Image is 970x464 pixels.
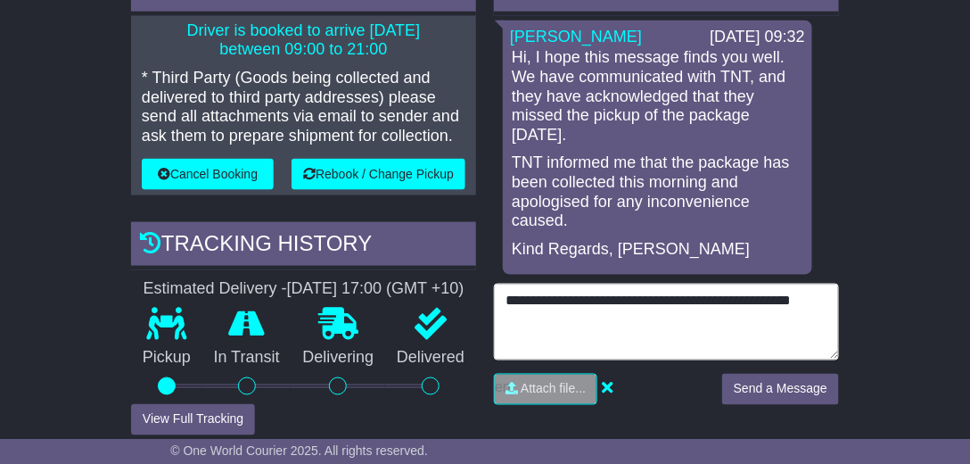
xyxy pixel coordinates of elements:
p: Delivered [385,349,476,369]
p: TNT informed me that the package has been collected this morning and apologised for any inconveni... [512,153,803,230]
div: Estimated Delivery - [131,279,476,299]
button: Send a Message [722,374,839,405]
a: [PERSON_NAME] [510,28,642,46]
button: View Full Tracking [131,404,255,435]
span: © One World Courier 2025. All rights reserved. [170,443,428,458]
p: Driver is booked to arrive [DATE] between 09:00 to 21:00 [142,21,465,60]
div: [DATE] 09:32 [710,28,805,47]
p: Kind Regards, [PERSON_NAME] [512,240,803,260]
p: Pickup [131,349,202,369]
div: Tracking history [131,222,476,270]
button: Rebook / Change Pickup [292,159,465,190]
div: [DATE] 17:00 (GMT +10) [287,279,464,299]
p: * Third Party (Goods being collected and delivered to third party addresses) please send all atta... [142,69,465,145]
p: Hi, I hope this message finds you well. We have communicated with TNT, and they have acknowledged... [512,48,803,145]
button: Cancel Booking [142,159,274,190]
p: Delivering [291,349,385,369]
p: In Transit [202,349,292,369]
